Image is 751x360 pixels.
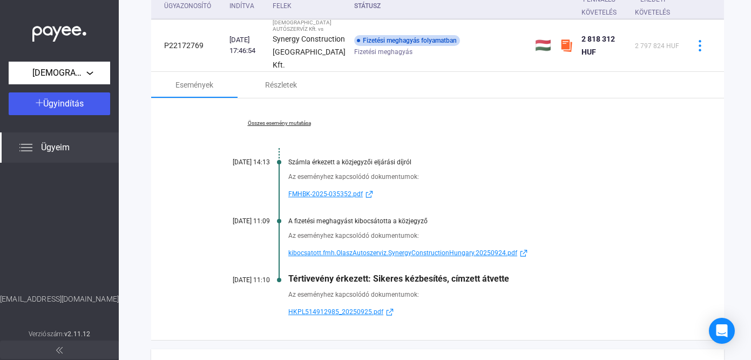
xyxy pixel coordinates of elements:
img: more-blue [694,40,706,51]
span: Ügyindítás [43,98,84,109]
div: A fizetési meghagyást kibocsátotta a közjegyző [288,217,670,225]
div: Részletek [265,78,297,91]
img: external-link-blue [363,190,376,198]
span: Ügyeim [41,141,70,154]
span: [DEMOGRAPHIC_DATA] AUTÓSZERVÍZ Kft. [32,66,86,79]
img: white-payee-white-dot.svg [32,20,86,42]
img: list.svg [19,141,32,154]
td: P22172769 [151,19,225,72]
span: 2 818 312 HUF [581,35,615,56]
div: Tértivevény érkezett: Sikeres kézbesítés, címzett átvette [288,274,670,284]
a: FMHBK-2025-035352.pdfexternal-link-blue [288,188,670,201]
div: [DATE] 17:46:54 [229,35,264,56]
img: szamlazzhu-mini [560,39,573,52]
span: Fizetési meghagyás [354,45,412,58]
span: FMHBK-2025-035352.pdf [288,188,363,201]
a: HKPL514912985_20250925.pdfexternal-link-blue [288,305,670,318]
span: HKPL514912985_20250925.pdf [288,305,383,318]
div: Az eseményhez kapcsolódó dokumentumok: [288,230,670,241]
div: Az eseményhez kapcsolódó dokumentumok: [288,171,670,182]
img: arrow-double-left-grey.svg [56,347,63,354]
button: more-blue [688,34,711,57]
div: [DATE] 14:13 [205,158,270,166]
a: Összes esemény mutatása [205,120,353,126]
button: Ügyindítás [9,92,110,115]
span: kibocsatott.fmh.OlaszAutoszerviz.SynergyConstructionHungary.20250924.pdf [288,246,517,259]
img: external-link-blue [517,249,530,257]
div: Fizetési meghagyás folyamatban [354,35,460,46]
div: [DEMOGRAPHIC_DATA] AUTÓSZERVÍZ Kft. vs [273,19,346,32]
div: Open Intercom Messenger [709,318,735,344]
strong: Synergy Construction [GEOGRAPHIC_DATA] Kft. [273,35,346,69]
div: [DATE] 11:09 [205,217,270,225]
img: external-link-blue [383,308,396,316]
a: kibocsatott.fmh.OlaszAutoszerviz.SynergyConstructionHungary.20250924.pdfexternal-link-blue [288,246,670,259]
strong: v2.11.12 [64,330,90,338]
img: plus-white.svg [36,99,43,106]
div: Az eseményhez kapcsolódó dokumentumok: [288,289,670,300]
td: 🇭🇺 [531,19,556,72]
button: [DEMOGRAPHIC_DATA] AUTÓSZERVÍZ Kft. [9,62,110,84]
div: [DATE] 11:10 [205,276,270,284]
div: Számla érkezett a közjegyzői eljárási díjról [288,158,670,166]
span: 2 797 824 HUF [635,42,679,50]
div: Események [175,78,213,91]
